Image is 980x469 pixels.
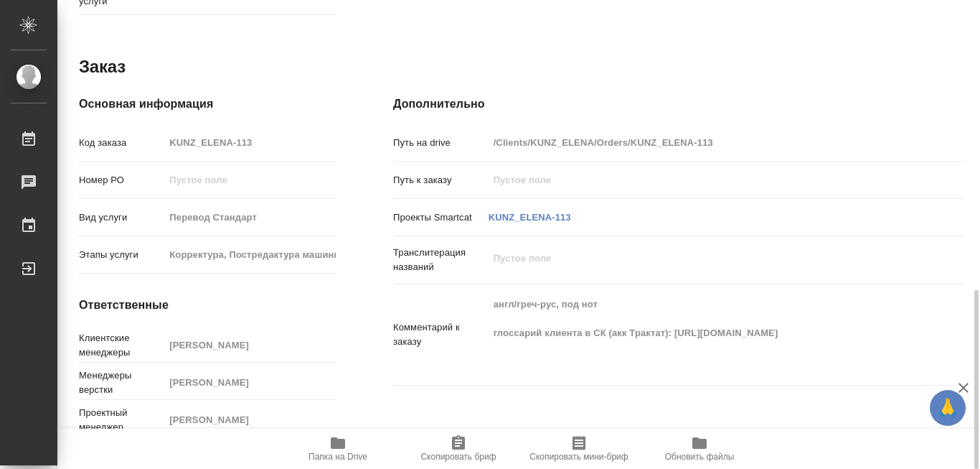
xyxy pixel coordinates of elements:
span: Скопировать бриф [420,452,496,462]
input: Пустое поле [489,132,917,153]
p: Номер РО [79,173,164,187]
input: Пустое поле [164,372,336,393]
p: Вид услуги [79,210,164,225]
input: Пустое поле [489,170,917,190]
input: Пустое поле [164,207,336,228]
p: Этапы услуги [79,248,164,262]
h4: Основная информация [79,96,336,113]
input: Пустое поле [164,335,336,356]
h2: Заказ [79,55,126,78]
p: Транслитерация названий [393,246,489,274]
h4: Дополнительно [393,96,964,113]
p: Клиентские менеджеры [79,331,164,360]
input: Пустое поле [164,409,336,430]
p: Путь на drive [393,136,489,150]
input: Пустое поле [164,244,336,265]
span: 🙏 [936,393,960,423]
button: 🙏 [930,390,966,426]
button: Скопировать мини-бриф [519,429,639,469]
a: KUNZ_ELENA-113 [489,212,571,223]
p: Менеджеры верстки [79,368,164,397]
span: Обновить файлы [665,452,735,462]
p: Комментарий к заказу [393,320,489,349]
button: Скопировать бриф [398,429,519,469]
button: Обновить файлы [639,429,760,469]
h4: Ответственные [79,297,336,314]
p: Путь к заказу [393,173,489,187]
span: Папка на Drive [308,452,367,462]
p: Код заказа [79,136,164,150]
button: Папка на Drive [278,429,398,469]
input: Пустое поле [164,170,336,190]
span: Скопировать мини-бриф [529,452,628,462]
input: Пустое поле [164,132,336,153]
p: Проекты Smartcat [393,210,489,225]
textarea: англ/греч-рус, под нот глоссарий клиента в СК (акк Трактат): [URL][DOMAIN_NAME] [489,292,917,374]
p: Проектный менеджер [79,406,164,435]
